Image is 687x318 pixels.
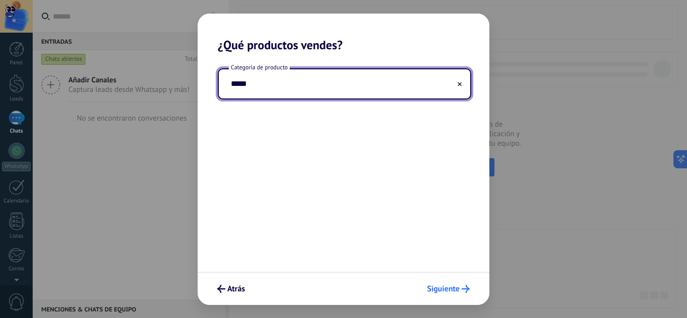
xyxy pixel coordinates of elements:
span: Categoría de producto [229,63,290,72]
span: Atrás [227,285,245,292]
h2: ¿Qué productos vendes? [198,14,489,52]
span: Siguiente [427,285,460,292]
button: Atrás [213,280,249,297]
button: Siguiente [422,280,474,297]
